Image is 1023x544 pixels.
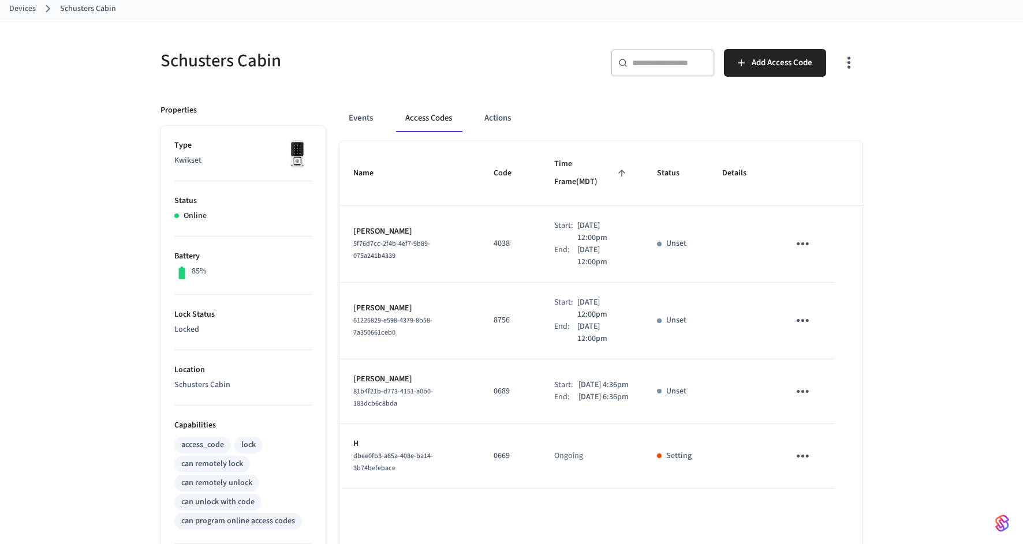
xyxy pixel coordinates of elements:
[577,220,629,244] p: [DATE] 12:00pm
[181,496,255,508] div: can unlock with code
[554,379,578,391] div: Start:
[353,316,432,337] span: 61225829-e598-4379-8b58-7a350661ceb0
[241,439,256,451] div: lock
[494,314,527,327] p: 8756
[578,391,629,403] p: [DATE] 6:36pm
[494,385,527,397] p: 0689
[60,3,116,15] a: Schusters Cabin
[174,324,312,336] p: Locked
[995,514,1009,532] img: SeamLogoGradient.69752ec5.svg
[174,195,312,207] p: Status
[283,140,312,168] img: Kwikset Halo Touchscreen Wifi Enabled Smart Lock, Polished Chrome, Front
[540,424,643,489] td: Ongoing
[554,391,578,403] div: End:
[554,244,577,268] div: End:
[577,244,629,268] p: [DATE] 12:00pm
[494,450,527,462] p: 0669
[724,49,826,77] button: Add Access Code
[353,387,433,408] span: 81b4f21b-d773-4151-a0b0-183dcb6c8bda
[666,238,686,250] p: Unset
[577,321,629,345] p: [DATE] 12:00pm
[396,104,461,132] button: Access Codes
[353,226,466,238] p: [PERSON_NAME]
[353,373,466,385] p: [PERSON_NAME]
[181,515,295,527] div: can program online access codes
[192,265,207,277] p: 85%
[160,104,197,117] p: Properties
[353,239,430,261] span: 5f76d7cc-2f4b-4ef7-9b89-075a241b4339
[160,49,505,73] h5: Schusters Cabin
[722,164,761,182] span: Details
[577,297,629,321] p: [DATE] 12:00pm
[339,104,382,132] button: Events
[666,385,686,397] p: Unset
[339,141,863,489] table: sticky table
[666,314,686,327] p: Unset
[174,250,312,262] p: Battery
[657,164,695,182] span: Status
[353,164,389,182] span: Name
[9,3,36,15] a: Devices
[174,419,312,432] p: Capabilities
[181,477,252,489] div: can remotely unlock
[554,155,629,192] span: Time Frame(MDT)
[353,302,466,314] p: [PERSON_NAME]
[578,379,629,391] p: [DATE] 4:36pm
[554,297,577,321] div: Start:
[174,140,312,152] p: Type
[174,309,312,321] p: Lock Status
[666,450,692,462] p: Setting
[554,321,577,345] div: End:
[174,379,312,391] p: Schusters Cabin
[184,210,207,222] p: Online
[475,104,520,132] button: Actions
[339,104,863,132] div: ant example
[353,438,466,450] p: H
[174,155,312,167] p: Kwikset
[181,439,224,451] div: access_code
[752,55,812,70] span: Add Access Code
[174,364,312,376] p: Location
[554,220,577,244] div: Start:
[353,451,433,473] span: dbee0fb3-a65a-408e-ba14-3b74befebace
[181,458,243,470] div: can remotely lock
[494,238,527,250] p: 4038
[494,164,527,182] span: Code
